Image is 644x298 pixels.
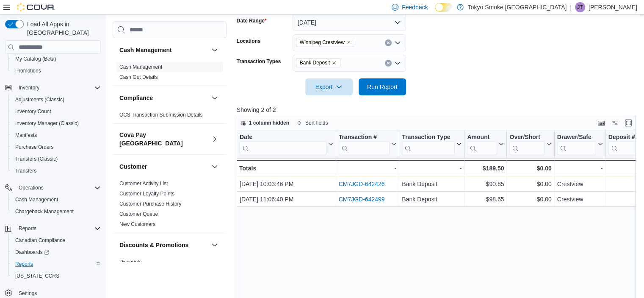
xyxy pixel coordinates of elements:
[8,141,104,153] button: Purchase Orders
[575,2,585,12] div: Jade Thiessen
[119,94,208,102] button: Compliance
[119,190,174,197] span: Customer Loyalty Points
[15,156,58,162] span: Transfers (Classic)
[119,201,182,207] span: Customer Purchase History
[12,142,101,152] span: Purchase Orders
[12,66,101,76] span: Promotions
[12,259,101,269] span: Reports
[300,38,345,47] span: Winnipeg Crestview
[367,83,398,91] span: Run Report
[12,235,69,245] a: Canadian Compliance
[305,78,353,95] button: Export
[596,118,606,128] button: Keyboard shortcuts
[12,271,63,281] a: [US_STATE] CCRS
[467,134,504,155] button: Amount
[210,162,220,172] button: Customer
[467,134,497,142] div: Amount
[293,118,331,128] button: Sort fields
[113,178,227,233] div: Customer
[119,211,158,217] a: Customer Queue
[12,247,101,257] span: Dashboards
[119,211,158,217] span: Customer Queue
[402,134,462,155] button: Transaction Type
[509,163,551,173] div: $0.00
[12,106,101,117] span: Inventory Count
[12,130,101,140] span: Manifests
[402,3,428,11] span: Feedback
[402,194,462,204] div: Bank Deposit
[332,60,337,65] button: Remove Bank Deposit from selection in this group
[17,3,55,11] img: Cova
[119,46,172,54] h3: Cash Management
[119,241,188,249] h3: Discounts & Promotions
[119,111,203,118] span: OCS Transaction Submission Details
[19,84,39,91] span: Inventory
[210,93,220,103] button: Compliance
[2,82,104,94] button: Inventory
[394,60,401,67] button: Open list of options
[12,95,101,105] span: Adjustments (Classic)
[557,194,603,204] div: Crestview
[119,162,147,171] h3: Customer
[240,194,333,204] div: [DATE] 11:06:40 PM
[12,54,101,64] span: My Catalog (Beta)
[394,39,401,46] button: Open list of options
[119,131,208,148] h3: Cova Pay [GEOGRAPHIC_DATA]
[12,247,53,257] a: Dashboards
[119,191,174,197] a: Customer Loyalty Points
[237,17,267,24] label: Date Range
[8,94,104,106] button: Adjustments (Classic)
[557,134,596,142] div: Drawer/Safe
[12,118,101,128] span: Inventory Manager (Classic)
[15,56,56,62] span: My Catalog (Beta)
[12,206,101,217] span: Chargeback Management
[249,120,289,126] span: 1 column hidden
[385,39,392,46] button: Clear input
[24,20,101,37] span: Load All Apps in [GEOGRAPHIC_DATA]
[237,106,640,114] p: Showing 2 of 2
[8,65,104,77] button: Promotions
[8,194,104,206] button: Cash Management
[402,163,462,173] div: -
[608,134,639,142] div: Deposit #
[19,225,36,232] span: Reports
[119,221,155,227] a: New Customers
[557,134,603,155] button: Drawer/Safe
[467,134,497,155] div: Amount
[346,40,351,45] button: Remove Winnipeg Crestview from selection in this group
[8,117,104,129] button: Inventory Manager (Classic)
[119,180,168,187] span: Customer Activity List
[12,195,101,205] span: Cash Management
[509,194,551,204] div: $0.00
[12,206,77,217] a: Chargeback Management
[12,235,101,245] span: Canadian Compliance
[8,106,104,117] button: Inventory Count
[119,181,168,187] a: Customer Activity List
[12,154,61,164] a: Transfers (Classic)
[119,112,203,118] a: OCS Transaction Submission Details
[557,163,603,173] div: -
[296,58,340,67] span: Bank Deposit
[19,290,37,297] span: Settings
[8,246,104,258] a: Dashboards
[467,179,504,189] div: $90.85
[402,134,455,155] div: Transaction Type
[467,194,504,204] div: $98.65
[509,134,544,142] div: Over/Short
[12,195,61,205] a: Cash Management
[293,14,406,31] button: [DATE]
[12,142,57,152] a: Purchase Orders
[119,64,162,70] a: Cash Management
[385,60,392,67] button: Clear input
[119,259,142,265] a: Discounts
[15,108,51,115] span: Inventory Count
[608,134,639,155] div: Deposit #
[623,118,633,128] button: Enter fullscreen
[8,206,104,217] button: Chargeback Management
[296,38,355,47] span: Winnipeg Crestview
[2,182,104,194] button: Operations
[15,208,74,215] span: Chargeback Management
[240,179,333,189] div: [DATE] 10:03:46 PM
[509,134,551,155] button: Over/Short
